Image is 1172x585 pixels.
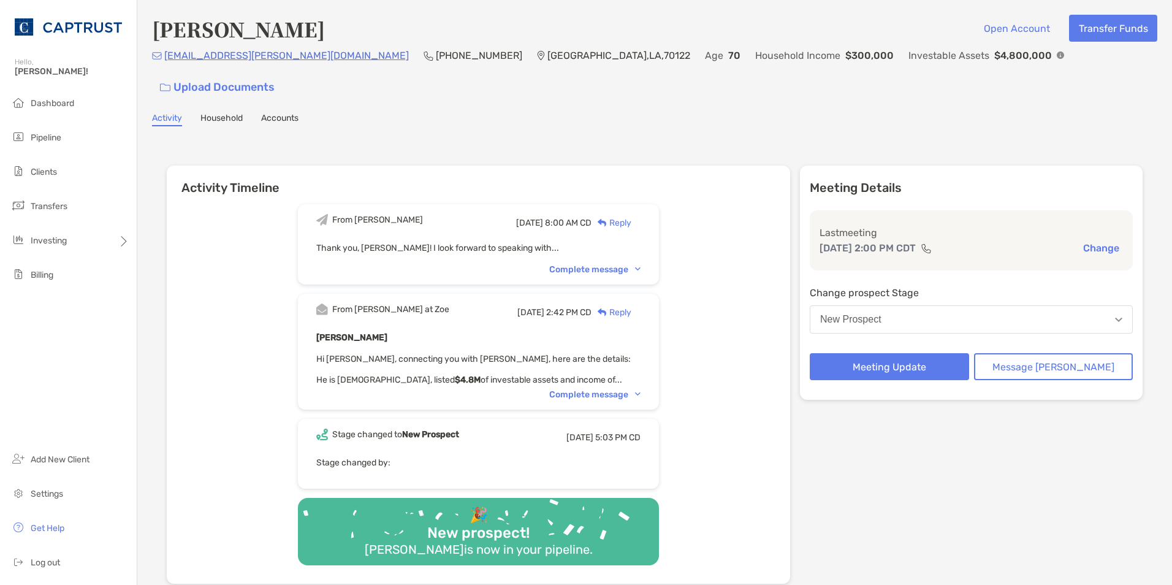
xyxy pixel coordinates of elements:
p: Household Income [755,48,840,63]
h6: Activity Timeline [167,166,790,195]
div: From [PERSON_NAME] at Zoe [332,304,449,315]
a: Upload Documents [152,74,283,101]
img: investing icon [11,232,26,247]
div: Stage changed to [332,429,459,440]
span: Add New Client [31,454,89,465]
p: $4,800,000 [994,48,1052,63]
p: $300,000 [845,48,894,63]
div: New Prospect [820,314,881,325]
p: [GEOGRAPHIC_DATA] , LA , 70122 [547,48,690,63]
span: 8:00 AM CD [545,218,592,228]
p: [EMAIL_ADDRESS][PERSON_NAME][DOMAIN_NAME] [164,48,409,63]
span: [DATE] [566,432,593,443]
img: add_new_client icon [11,451,26,466]
p: Meeting Details [810,180,1133,196]
button: Open Account [974,15,1059,42]
p: Age [705,48,723,63]
img: Event icon [316,429,328,440]
div: Reply [592,306,631,319]
p: Last meeting [820,225,1123,240]
img: settings icon [11,486,26,500]
span: Pipeline [31,132,61,143]
img: CAPTRUST Logo [15,5,122,49]
div: Complete message [549,389,641,400]
img: button icon [160,83,170,92]
img: Reply icon [598,308,607,316]
span: Settings [31,489,63,499]
span: Investing [31,235,67,246]
img: get-help icon [11,520,26,535]
img: pipeline icon [11,129,26,144]
span: Billing [31,270,53,280]
span: [PERSON_NAME]! [15,66,129,77]
span: Transfers [31,201,67,212]
a: Household [200,113,243,126]
button: Transfer Funds [1069,15,1157,42]
span: [DATE] [516,218,543,228]
b: [PERSON_NAME] [316,332,387,343]
div: Reply [592,216,631,229]
div: From [PERSON_NAME] [332,215,423,225]
strong: $4.8M [455,375,481,385]
p: Investable Assets [908,48,989,63]
img: Email Icon [152,52,162,59]
img: Reply icon [598,219,607,227]
b: New Prospect [402,429,459,440]
p: Change prospect Stage [810,285,1133,300]
span: Dashboard [31,98,74,109]
img: Event icon [316,304,328,315]
div: [PERSON_NAME] is now in your pipeline. [360,542,598,557]
span: Log out [31,557,60,568]
img: Location Icon [537,51,545,61]
img: Open dropdown arrow [1115,318,1122,322]
span: 2:42 PM CD [546,307,592,318]
div: Complete message [549,264,641,275]
span: 5:03 PM CD [595,432,641,443]
button: Change [1079,242,1123,254]
span: Get Help [31,523,64,533]
img: Chevron icon [635,267,641,271]
div: New prospect! [422,524,535,542]
img: clients icon [11,164,26,178]
img: Info Icon [1057,52,1064,59]
a: Activity [152,113,182,126]
button: Meeting Update [810,353,969,380]
p: Stage changed by: [316,455,641,470]
p: [DATE] 2:00 PM CDT [820,240,916,256]
p: [PHONE_NUMBER] [436,48,522,63]
img: logout icon [11,554,26,569]
button: Message [PERSON_NAME] [974,353,1133,380]
img: Event icon [316,214,328,226]
img: transfers icon [11,198,26,213]
span: Clients [31,167,57,177]
img: Phone Icon [424,51,433,61]
span: Hi [PERSON_NAME], connecting you with [PERSON_NAME], here are the details: He is [DEMOGRAPHIC_DAT... [316,354,631,385]
img: dashboard icon [11,95,26,110]
a: Accounts [261,113,299,126]
button: New Prospect [810,305,1133,334]
img: Confetti [298,498,659,555]
div: 🎉 [465,507,493,524]
p: Thank you, [PERSON_NAME]! I look forward to speaking with... [316,240,641,256]
img: billing icon [11,267,26,281]
img: communication type [921,243,932,253]
span: [DATE] [517,307,544,318]
img: Chevron icon [635,392,641,396]
p: 70 [728,48,740,63]
h4: [PERSON_NAME] [152,15,325,43]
